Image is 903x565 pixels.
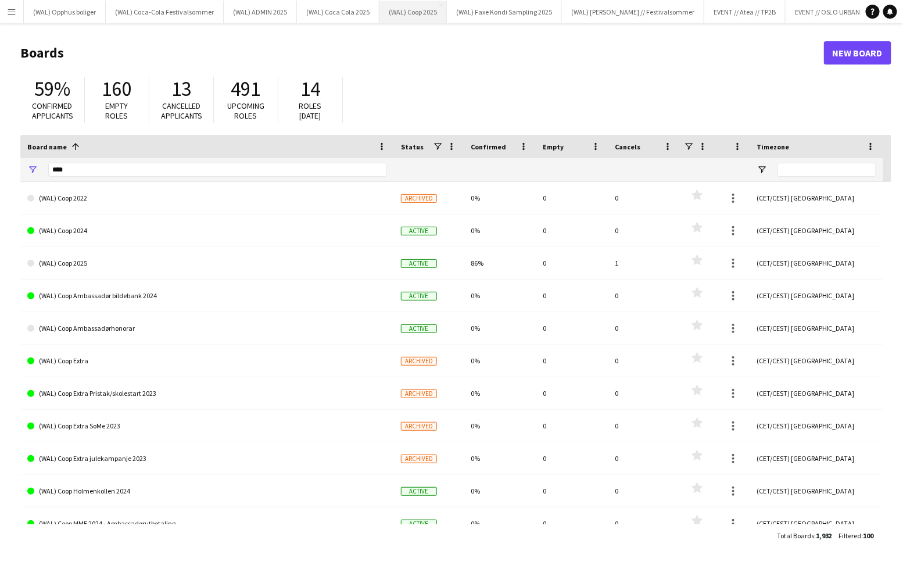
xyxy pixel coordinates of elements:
button: (WAL) [PERSON_NAME] // Festivalsommer [562,1,704,23]
a: (WAL) Coop Holmenkollen 2024 [27,475,387,507]
button: (WAL) Faxe Kondi Sampling 2025 [447,1,562,23]
h1: Boards [20,44,824,62]
div: 0% [464,182,536,214]
div: (CET/CEST) [GEOGRAPHIC_DATA] [750,475,883,507]
span: Roles [DATE] [299,101,322,121]
div: (CET/CEST) [GEOGRAPHIC_DATA] [750,280,883,312]
span: Empty [543,142,564,151]
span: Filtered [839,531,862,540]
a: (WAL) Coop Extra julekampanje 2023 [27,442,387,475]
span: 160 [102,76,132,102]
div: 0% [464,345,536,377]
a: (WAL) Coop 2025 [27,247,387,280]
div: 0 [608,475,680,507]
span: Archived [401,455,437,463]
button: EVENT // OSLO URBAN WEEK 2025 [786,1,903,23]
a: (WAL) Coop Extra SoMe 2023 [27,410,387,442]
div: : [839,524,874,547]
div: 0% [464,280,536,312]
div: (CET/CEST) [GEOGRAPHIC_DATA] [750,377,883,409]
div: (CET/CEST) [GEOGRAPHIC_DATA] [750,182,883,214]
span: 100 [863,531,874,540]
div: 0 [536,377,608,409]
div: (CET/CEST) [GEOGRAPHIC_DATA] [750,507,883,539]
span: 13 [171,76,191,102]
div: (CET/CEST) [GEOGRAPHIC_DATA] [750,345,883,377]
span: 491 [231,76,261,102]
div: 0 [536,410,608,442]
span: Empty roles [106,101,128,121]
span: Archived [401,357,437,366]
div: 0 [536,247,608,279]
div: 0 [536,312,608,344]
a: New Board [824,41,891,65]
div: 0 [536,214,608,246]
button: (WAL) Coca-Cola Festivalsommer [106,1,224,23]
span: Active [401,259,437,268]
span: Total Boards [777,531,814,540]
div: 0% [464,214,536,246]
a: (WAL) Coop Ambassadørhonorar [27,312,387,345]
button: EVENT // Atea // TP2B [704,1,786,23]
span: Status [401,142,424,151]
div: 0% [464,442,536,474]
div: 0 [608,410,680,442]
div: 0 [536,442,608,474]
div: (CET/CEST) [GEOGRAPHIC_DATA] [750,247,883,279]
div: 0 [536,475,608,507]
input: Board name Filter Input [48,163,387,177]
div: : [777,524,832,547]
div: 0 [608,442,680,474]
a: (WAL) Coop Extra [27,345,387,377]
span: Cancels [615,142,640,151]
button: (WAL) Opphus boliger [24,1,106,23]
div: 0 [608,182,680,214]
div: 0 [608,214,680,246]
div: 0% [464,475,536,507]
span: Upcoming roles [227,101,264,121]
span: Archived [401,194,437,203]
span: Archived [401,422,437,431]
div: 0 [608,507,680,539]
span: Cancelled applicants [161,101,202,121]
input: Timezone Filter Input [777,163,876,177]
span: Active [401,324,437,333]
div: 0 [536,507,608,539]
div: 86% [464,247,536,279]
span: Active [401,227,437,235]
div: 0 [536,182,608,214]
a: (WAL) Coop MME 2024 - Ambassadørutbetaling [27,507,387,540]
span: Confirmed applicants [32,101,73,121]
div: 0% [464,312,536,344]
span: 1,932 [816,531,832,540]
span: Active [401,520,437,528]
div: 0 [608,312,680,344]
span: Confirmed [471,142,506,151]
div: 0% [464,410,536,442]
span: 14 [300,76,320,102]
div: 0% [464,377,536,409]
a: (WAL) Coop Extra Pristak/skolestart 2023 [27,377,387,410]
span: Board name [27,142,67,151]
div: 0 [536,345,608,377]
a: (WAL) Coop 2022 [27,182,387,214]
span: 59% [34,76,70,102]
a: (WAL) Coop Ambassadør bildebank 2024 [27,280,387,312]
span: Active [401,487,437,496]
span: Active [401,292,437,301]
div: (CET/CEST) [GEOGRAPHIC_DATA] [750,312,883,344]
div: 0 [608,280,680,312]
span: Archived [401,389,437,398]
button: Open Filter Menu [757,165,767,175]
button: (WAL) Coop 2025 [379,1,447,23]
button: (WAL) Coca Cola 2025 [297,1,379,23]
div: 1 [608,247,680,279]
a: (WAL) Coop 2024 [27,214,387,247]
div: 0% [464,507,536,539]
div: 0 [608,345,680,377]
div: (CET/CEST) [GEOGRAPHIC_DATA] [750,410,883,442]
div: 0 [536,280,608,312]
div: (CET/CEST) [GEOGRAPHIC_DATA] [750,442,883,474]
button: (WAL) ADMIN 2025 [224,1,297,23]
span: Timezone [757,142,789,151]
